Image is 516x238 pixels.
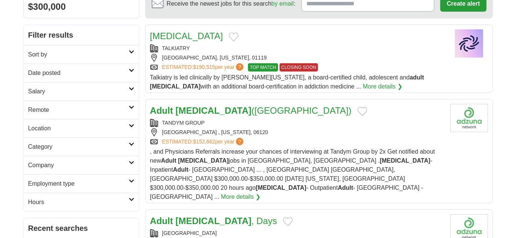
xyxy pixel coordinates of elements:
span: $190,515 [193,64,215,70]
span: CLOSING SOON [280,63,318,72]
div: [GEOGRAPHIC_DATA] [150,229,444,237]
a: Company [24,156,139,174]
span: , and Physicians Referrals increase your chances of interviewing at Tandym Group by 2x Get notifi... [150,148,435,200]
span: $152,662 [193,139,215,145]
button: Add to favorite jobs [283,217,293,226]
button: Add to favorite jobs [229,32,239,41]
span: TOP MATCH [248,63,278,72]
h2: Location [28,124,129,133]
strong: adult [410,74,424,81]
h2: Remote [28,105,129,114]
a: ESTIMATED:$190,515per year? [162,63,245,72]
span: ? [236,63,244,71]
h2: Category [28,142,129,151]
a: Employment type [24,174,139,193]
h2: Company [28,161,129,170]
div: [GEOGRAPHIC_DATA], [US_STATE], 01119 [150,54,444,62]
strong: Adult [150,216,173,226]
a: More details ❯ [363,82,402,91]
a: More details ❯ [221,192,260,201]
div: TALKIATRY [150,44,444,52]
h2: Sort by [28,50,129,59]
a: Remote [24,101,139,119]
a: Hours [24,193,139,211]
a: Category [24,137,139,156]
a: by email [271,0,294,7]
h2: Recent searches [28,223,134,234]
span: ? [236,138,244,145]
strong: Adult [150,105,173,116]
strong: [MEDICAL_DATA] [380,157,431,164]
strong: [MEDICAL_DATA] [178,157,229,164]
strong: [MEDICAL_DATA] [256,185,307,191]
strong: [MEDICAL_DATA] [175,105,251,116]
a: ESTIMATED:$152,662per year? [162,138,245,146]
a: Sort by [24,45,139,64]
strong: Adult [173,166,189,173]
h2: Hours [28,198,129,207]
img: Company logo [451,29,488,58]
strong: [MEDICAL_DATA] [175,216,251,226]
h2: Salary [28,87,129,96]
a: Salary [24,82,139,101]
div: [GEOGRAPHIC_DATA] , [US_STATE], 06120 [150,128,444,136]
h2: Date posted [28,69,129,78]
a: [MEDICAL_DATA] [150,31,223,41]
div: TANDYM GROUP [150,119,444,127]
button: Add to favorite jobs [358,107,367,116]
strong: Adult [161,157,177,164]
h2: Employment type [28,179,129,188]
a: Adult [MEDICAL_DATA], Days [150,216,277,226]
a: Location [24,119,139,137]
strong: Adult [338,185,353,191]
span: Talkiatry is led clinically by [PERSON_NAME][US_STATE], a board-certified child, adolescent and w... [150,74,425,90]
a: Adult [MEDICAL_DATA]([GEOGRAPHIC_DATA]) [150,105,352,116]
img: Company logo [451,104,488,132]
h2: Filter results [24,25,139,45]
strong: [MEDICAL_DATA] [150,83,201,90]
a: Date posted [24,64,139,82]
